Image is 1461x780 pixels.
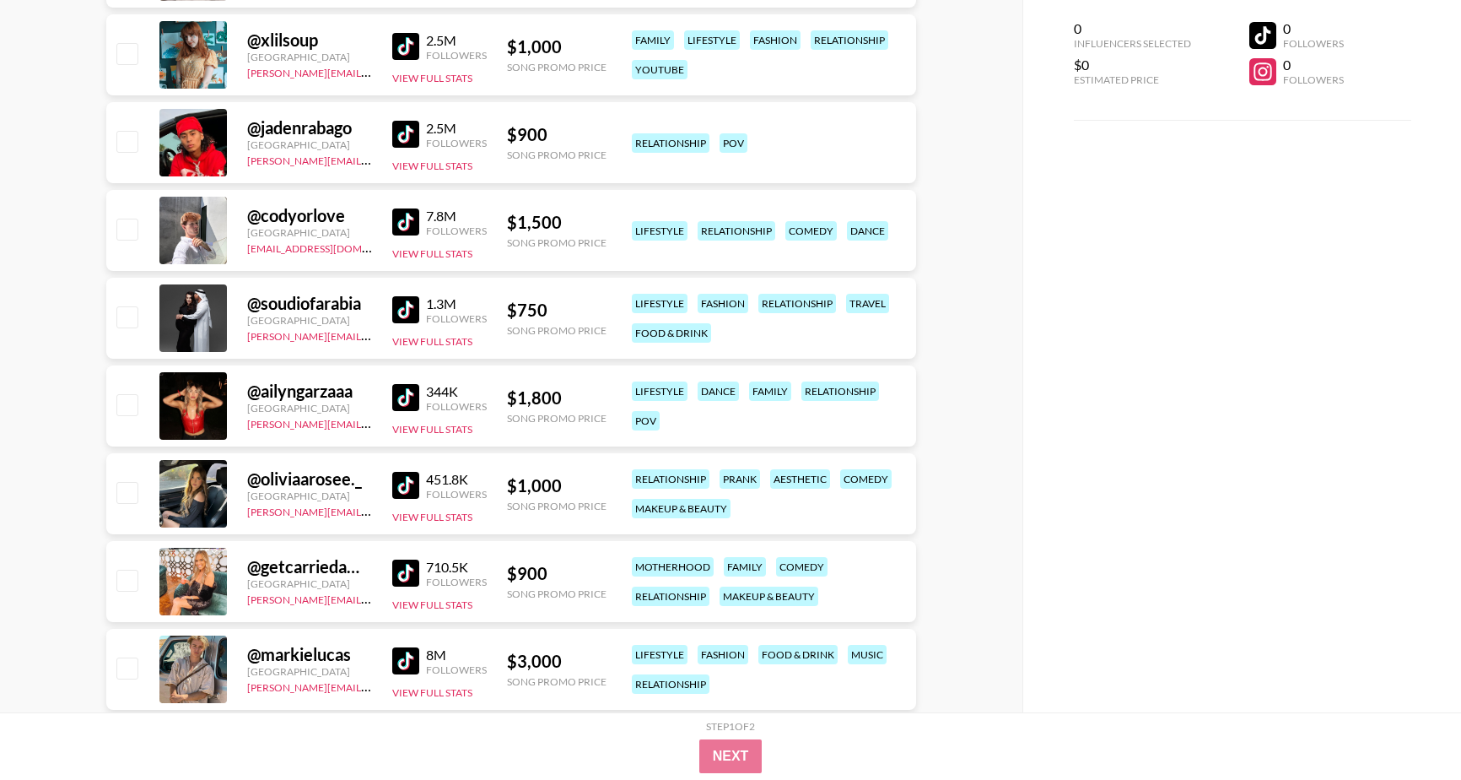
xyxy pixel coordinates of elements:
[247,665,372,678] div: [GEOGRAPHIC_DATA]
[632,133,709,153] div: relationship
[392,423,472,436] button: View Full Stats
[785,221,837,241] div: comedy
[507,36,607,57] div: $ 1,000
[758,294,836,313] div: relationship
[426,647,487,664] div: 8M
[247,239,417,255] a: [EMAIL_ADDRESS][DOMAIN_NAME]
[392,121,419,148] img: TikTok
[632,587,709,606] div: relationship
[507,588,607,600] div: Song Promo Price
[699,739,763,773] button: Next
[426,383,487,400] div: 344K
[392,560,419,587] img: TikTok
[698,221,775,241] div: relationship
[247,314,372,327] div: [GEOGRAPHIC_DATA]
[776,557,828,577] div: comedy
[507,563,607,584] div: $ 900
[507,124,607,145] div: $ 900
[392,335,472,348] button: View Full Stats
[720,133,747,153] div: pov
[1283,57,1344,73] div: 0
[426,400,487,413] div: Followers
[247,577,372,590] div: [GEOGRAPHIC_DATA]
[247,490,372,502] div: [GEOGRAPHIC_DATA]
[724,557,766,577] div: family
[811,30,888,50] div: relationship
[801,382,879,401] div: relationship
[426,471,487,488] div: 451.8K
[750,30,801,50] div: fashion
[632,294,687,313] div: lifestyle
[698,382,739,401] div: dance
[698,645,748,664] div: fashion
[392,160,472,172] button: View Full Stats
[1074,73,1191,86] div: Estimated Price
[507,500,607,512] div: Song Promo Price
[392,384,419,411] img: TikTok
[720,587,818,606] div: makeup & beauty
[392,686,472,699] button: View Full Stats
[426,120,487,137] div: 2.5M
[840,469,892,489] div: comedy
[247,590,577,606] a: [PERSON_NAME][EMAIL_ADDRESS][PERSON_NAME][DOMAIN_NAME]
[392,647,419,674] img: TikTok
[392,511,472,523] button: View Full Stats
[392,33,419,60] img: TikTok
[720,469,760,489] div: prank
[758,645,838,664] div: food & drink
[247,502,497,518] a: [PERSON_NAME][EMAIL_ADDRESS][DOMAIN_NAME]
[507,149,607,161] div: Song Promo Price
[426,225,487,237] div: Followers
[247,205,372,226] div: @ codyorlove
[247,556,372,577] div: @ getcarriedawayy
[632,645,687,664] div: lifestyle
[247,293,372,314] div: @ soudiofarabia
[507,387,607,409] div: $ 1,800
[426,488,487,501] div: Followers
[632,60,687,79] div: youtube
[247,414,497,431] a: [PERSON_NAME][EMAIL_ADDRESS][DOMAIN_NAME]
[632,674,709,694] div: relationship
[426,312,487,325] div: Followers
[706,720,755,733] div: Step 1 of 2
[392,209,419,236] img: TikTok
[426,137,487,149] div: Followers
[1074,20,1191,37] div: 0
[632,382,687,401] div: lifestyle
[749,382,791,401] div: family
[1283,37,1344,50] div: Followers
[247,402,372,414] div: [GEOGRAPHIC_DATA]
[770,469,830,489] div: aesthetic
[247,63,497,79] a: [PERSON_NAME][EMAIL_ADDRESS][DOMAIN_NAME]
[507,324,607,337] div: Song Promo Price
[632,323,711,343] div: food & drink
[1074,57,1191,73] div: $0
[507,61,607,73] div: Song Promo Price
[247,469,372,490] div: @ oliviaarosee._
[392,296,419,323] img: TikTok
[632,411,660,431] div: pov
[426,576,487,588] div: Followers
[392,72,472,84] button: View Full Stats
[247,151,497,167] a: [PERSON_NAME][EMAIL_ADDRESS][DOMAIN_NAME]
[247,381,372,402] div: @ ailyngarzaaa
[426,49,487,62] div: Followers
[847,221,888,241] div: dance
[632,30,674,50] div: family
[1074,37,1191,50] div: Influencers Selected
[426,208,487,225] div: 7.8M
[247,117,372,138] div: @ jadenrabago
[392,599,472,611] button: View Full Stats
[247,138,372,151] div: [GEOGRAPHIC_DATA]
[507,675,607,688] div: Song Promo Price
[507,651,607,672] div: $ 3,000
[247,644,372,665] div: @ markielucas
[247,51,372,63] div: [GEOGRAPHIC_DATA]
[507,475,607,496] div: $ 1,000
[507,236,607,249] div: Song Promo Price
[632,499,730,518] div: makeup & beauty
[632,221,687,241] div: lifestyle
[507,412,607,425] div: Song Promo Price
[848,645,887,664] div: music
[392,472,419,499] img: TikTok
